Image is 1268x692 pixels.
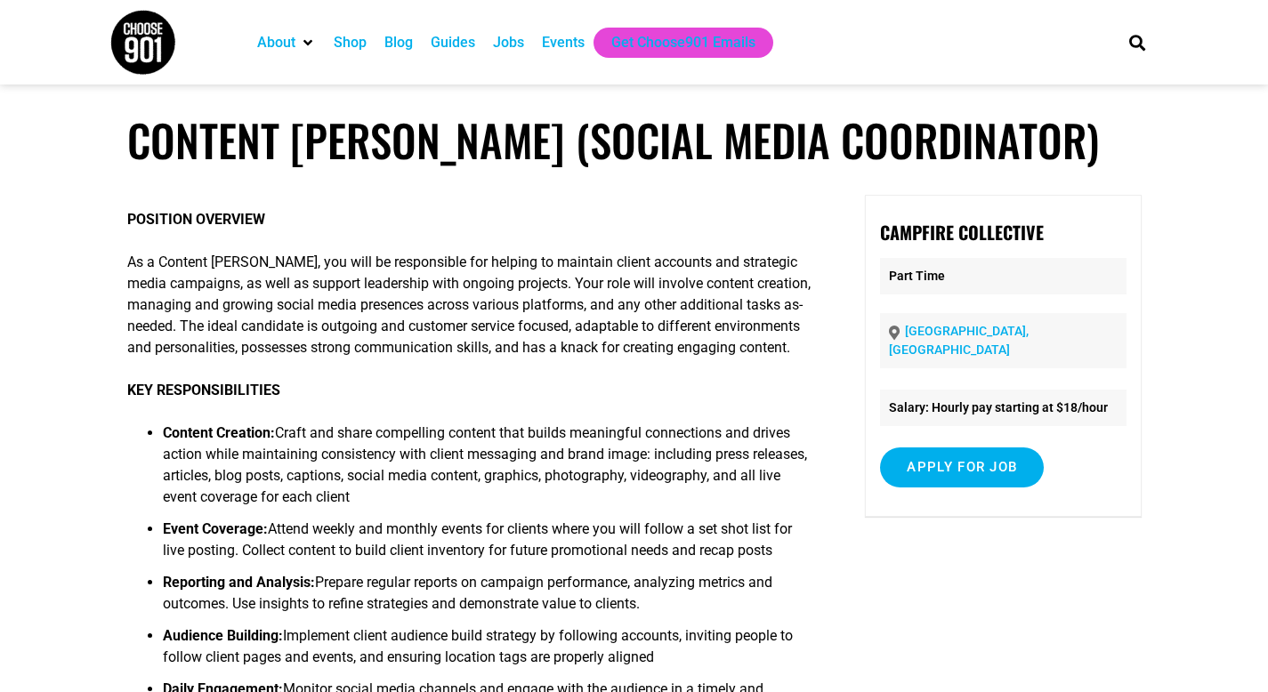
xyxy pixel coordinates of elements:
[163,572,815,625] li: Prepare regular reports on campaign performance, analyzing metrics and outcomes. Use insights to ...
[163,422,815,519] li: Craft and share compelling content that builds meaningful connections and drives action while mai...
[542,32,585,53] a: Events
[880,219,1044,245] strong: Campfire Collective
[493,32,524,53] a: Jobs
[127,382,280,398] strong: KEY RESPONSIBILITIES
[384,32,413,53] a: Blog
[880,258,1126,294] p: Part Time
[880,390,1126,426] li: Salary: Hourly pay starting at $18/hour
[248,28,1099,58] nav: Main nav
[257,32,295,53] a: About
[248,28,325,58] div: About
[127,252,815,358] p: As a Content [PERSON_NAME], you will be responsible for helping to maintain client accounts and s...
[889,324,1029,357] a: [GEOGRAPHIC_DATA], [GEOGRAPHIC_DATA]
[163,574,315,591] strong: Reporting and Analysis:
[880,447,1044,487] input: Apply for job
[163,519,815,572] li: Attend weekly and monthly events for clients where you will follow a set shot list for live posti...
[127,211,265,228] strong: POSITION OVERVIEW
[431,32,475,53] a: Guides
[163,627,283,644] strong: Audience Building:
[1122,28,1151,57] div: Search
[163,424,275,441] strong: Content Creation:
[334,32,367,53] a: Shop
[611,32,755,53] a: Get Choose901 Emails
[163,625,815,679] li: Implement client audience build strategy by following accounts, inviting people to follow client ...
[163,520,268,537] strong: Event Coverage:
[127,114,1142,166] h1: Content [PERSON_NAME] (Social Media Coordinator)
